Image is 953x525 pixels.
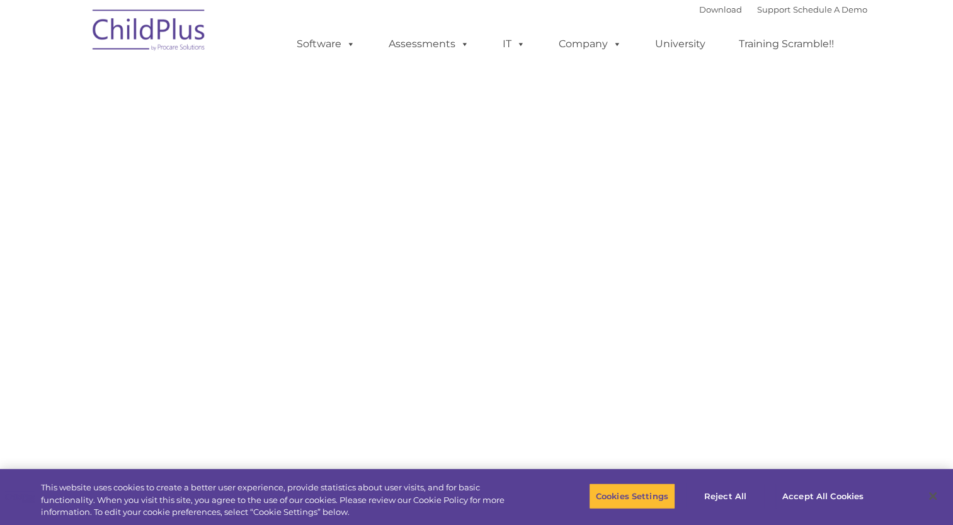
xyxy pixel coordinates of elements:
[96,219,858,313] iframe: Form 0
[699,4,867,14] font: |
[686,483,765,509] button: Reject All
[757,4,790,14] a: Support
[41,482,524,519] div: This website uses cookies to create a better user experience, provide statistics about user visit...
[284,31,368,57] a: Software
[376,31,482,57] a: Assessments
[793,4,867,14] a: Schedule A Demo
[86,1,212,64] img: ChildPlus by Procare Solutions
[775,483,870,509] button: Accept All Cookies
[589,483,675,509] button: Cookies Settings
[546,31,634,57] a: Company
[726,31,847,57] a: Training Scramble!!
[919,482,947,510] button: Close
[490,31,538,57] a: IT
[642,31,718,57] a: University
[699,4,742,14] a: Download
